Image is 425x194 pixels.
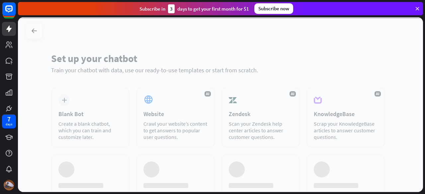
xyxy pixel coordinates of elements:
[7,116,11,122] div: 7
[2,114,16,128] a: 7 days
[254,3,293,14] div: Subscribe now
[168,4,175,13] div: 3
[139,4,249,13] div: Subscribe in days to get your first month for $1
[6,122,12,127] div: days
